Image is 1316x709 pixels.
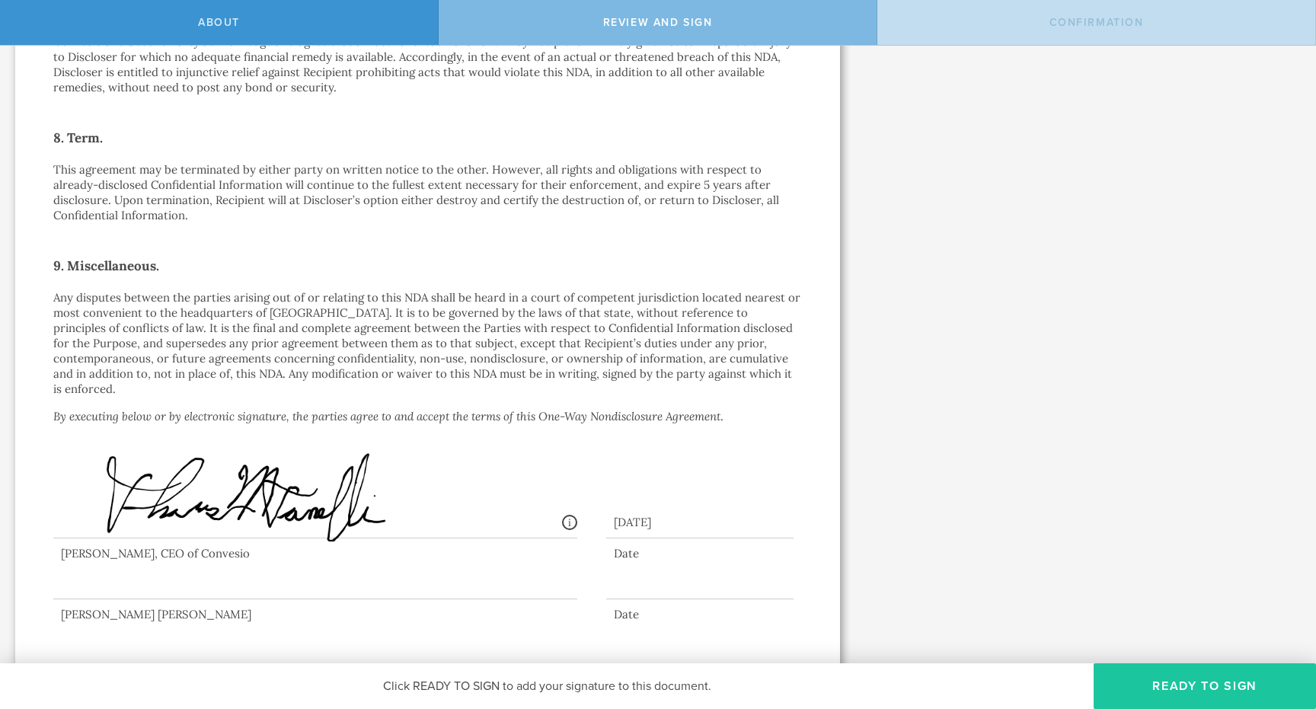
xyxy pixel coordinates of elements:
iframe: Chat Widget [1240,590,1316,663]
h2: 8. Term. [53,126,802,150]
div: [PERSON_NAME] [PERSON_NAME] [53,607,577,622]
h2: 9. Miscellaneous. [53,254,802,278]
img: SBTCTCXkPfAAAAAElFTkSuQmCC [61,444,417,541]
span: Review and sign [603,16,713,29]
i: By executing below or by electronic signature, the parties agree to and accept the terms of this ... [53,409,720,423]
button: Ready to Sign [1094,663,1316,709]
p: Any disputes between the parties arising out of or relating to this NDA shall be heard in a court... [53,290,802,397]
div: [DATE] [606,500,794,538]
span: Confirmation [1049,16,1144,29]
p: Convesio and Second Party acknowledge and agree that a material breach of this NDA by Recipient w... [53,34,802,95]
div: Date [606,607,794,622]
p: This agreement may be terminated by either party on written notice to the other. However, all rig... [53,162,802,223]
span: About [198,16,240,29]
p: . [53,409,802,424]
div: Widget de chat [1240,590,1316,663]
